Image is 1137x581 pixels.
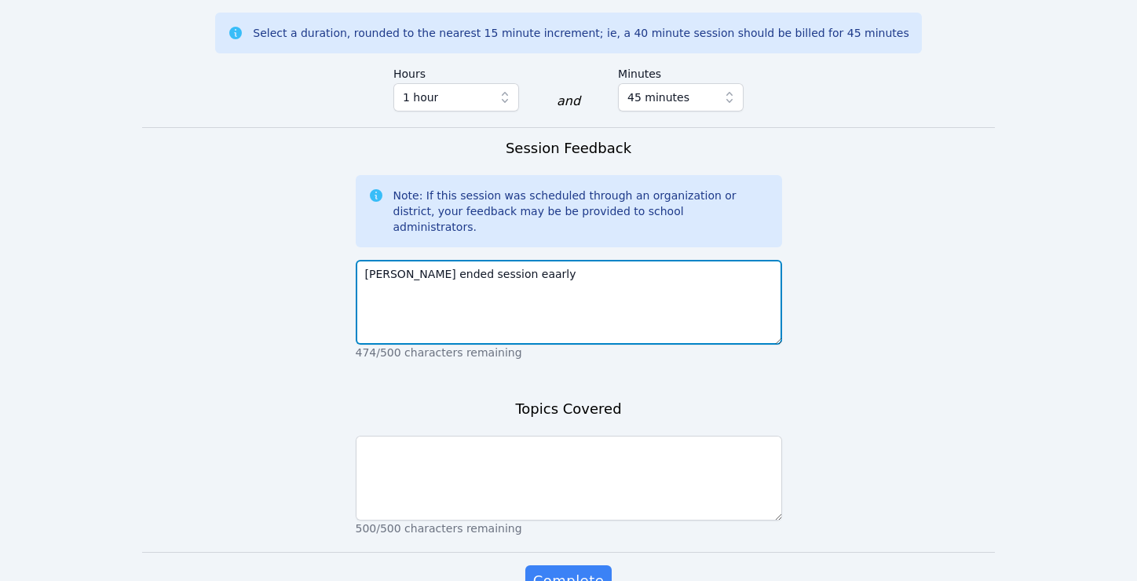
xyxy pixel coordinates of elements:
[253,25,909,41] div: Select a duration, rounded to the nearest 15 minute increment; ie, a 40 minute session should be ...
[618,83,744,111] button: 45 minutes
[557,92,580,111] div: and
[627,88,689,107] span: 45 minutes
[515,398,621,420] h3: Topics Covered
[393,60,519,83] label: Hours
[403,88,438,107] span: 1 hour
[356,345,782,360] p: 474/500 characters remaining
[393,188,770,235] div: Note: If this session was scheduled through an organization or district, your feedback may be be ...
[506,137,631,159] h3: Session Feedback
[393,83,519,111] button: 1 hour
[356,521,782,536] p: 500/500 characters remaining
[356,260,782,345] textarea: [PERSON_NAME] ended session eaarly
[618,60,744,83] label: Minutes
